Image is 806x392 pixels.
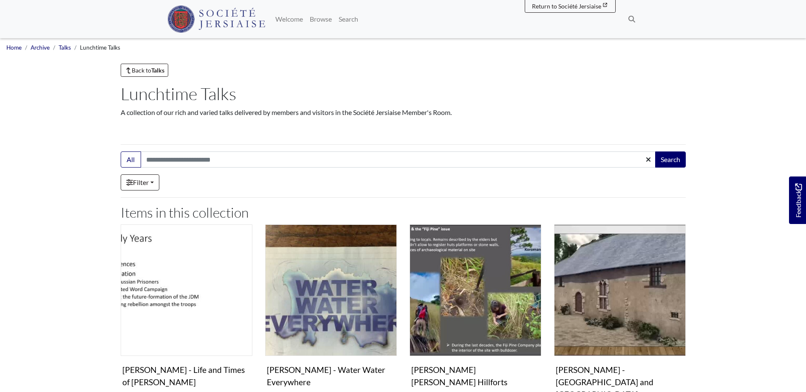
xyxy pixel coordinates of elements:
a: Home [6,44,22,51]
button: Search [655,151,686,168]
a: Browse [306,11,335,28]
span: Feedback [793,183,803,218]
a: Hervé Duval - Gatignol Nadroga Navosa Hillforts [PERSON_NAME] [PERSON_NAME] Hillforts [410,224,541,391]
a: Would you like to provide feedback? [789,176,806,224]
button: All [121,151,141,168]
a: Société Jersiaise logo [167,3,266,35]
img: Société Jersiaise [167,6,266,33]
a: Filter [121,174,159,190]
a: Sue Hardy - Water Water Everywhere [PERSON_NAME] - Water Water Everywhere [265,224,397,391]
h2: Items in this collection [121,204,686,221]
strong: Talks [151,67,164,74]
a: Search [335,11,362,28]
p: A collection of our rich and varied talks delivered by members and visitors in the Société Jersia... [121,107,686,118]
span: Lunchtime Talks [80,44,120,51]
span: Return to Société Jersiaise [532,3,601,10]
input: Search this collection... [141,151,656,168]
a: Archive [31,44,50,51]
img: Roy Le Herissier - Life and Times of Norman Le Brocq [121,224,252,356]
h1: Lunchtime Talks [121,84,686,104]
a: Back toTalks [121,64,169,77]
img: Sue Hardy - Water Water Everywhere [265,224,397,356]
img: Marie Louise Backhurst - Pays de Redon and Pays de Rennes [554,224,686,356]
img: Hervé Duval - Gatignol Nadroga Navosa Hillforts [410,224,541,356]
a: Talks [59,44,71,51]
a: Roy Le Herissier - Life and Times of Norman Le Brocq [PERSON_NAME] - Life and Times of [PERSON_NAME] [121,224,252,391]
a: Welcome [272,11,306,28]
